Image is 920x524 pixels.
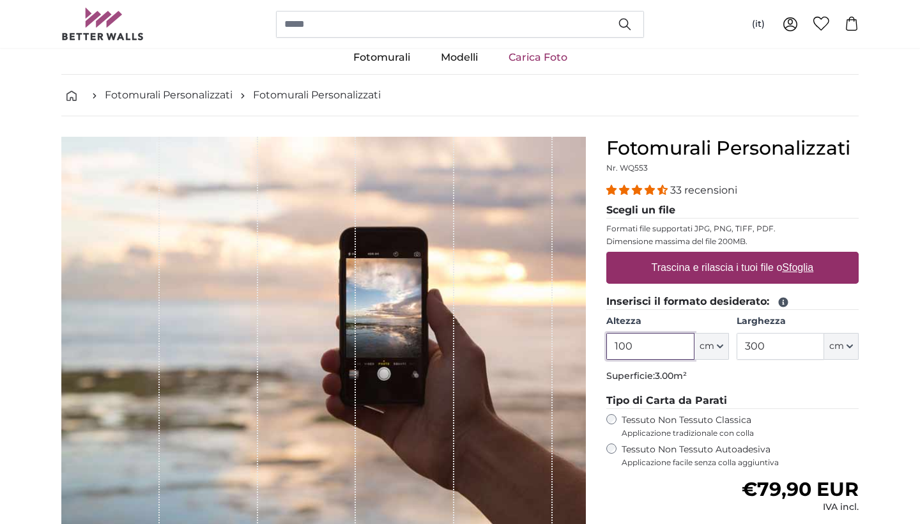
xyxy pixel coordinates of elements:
[742,477,859,501] span: €79,90 EUR
[783,262,814,273] u: Sfoglia
[606,236,859,247] p: Dimensione massima del file 200MB.
[655,370,687,381] span: 3.00m²
[606,163,648,173] span: Nr. WQ553
[622,443,859,468] label: Tessuto Non Tessuto Autoadesiva
[824,333,859,360] button: cm
[622,414,859,438] label: Tessuto Non Tessuto Classica
[253,88,381,103] a: Fotomurali Personalizzati
[606,294,859,310] legend: Inserisci il formato desiderato:
[694,333,729,360] button: cm
[606,370,859,383] p: Superficie:
[606,203,859,219] legend: Scegli un file
[606,315,728,328] label: Altezza
[622,458,859,468] span: Applicazione facile senza colla aggiuntiva
[829,340,844,353] span: cm
[338,41,425,74] a: Fotomurali
[425,41,493,74] a: Modelli
[61,75,859,116] nav: breadcrumbs
[61,8,144,40] img: Betterwalls
[742,13,775,36] button: (it)
[105,88,233,103] a: Fotomurali Personalizzati
[606,137,859,160] h1: Fotomurali Personalizzati
[647,255,819,281] label: Trascina e rilascia i tuoi file o
[700,340,714,353] span: cm
[737,315,859,328] label: Larghezza
[742,501,859,514] div: IVA incl.
[606,393,859,409] legend: Tipo di Carta da Parati
[606,184,670,196] span: 4.33 stars
[493,41,583,74] a: Carica Foto
[670,184,737,196] span: 33 recensioni
[606,224,859,234] p: Formati file supportati JPG, PNG, TIFF, PDF.
[622,428,859,438] span: Applicazione tradizionale con colla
